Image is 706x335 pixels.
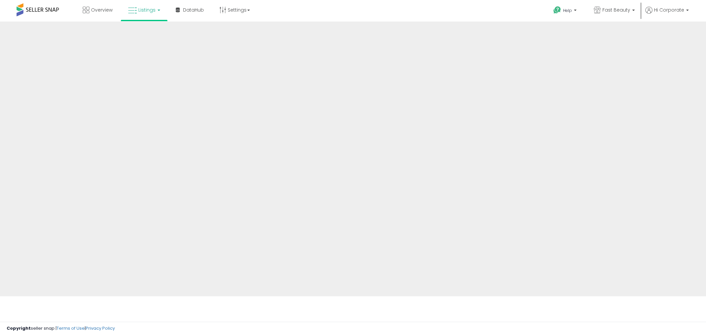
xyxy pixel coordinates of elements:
span: Fast Beauty [602,7,630,13]
span: Overview [91,7,113,13]
a: Hi Corporate [645,7,689,22]
span: Listings [138,7,156,13]
span: Help [563,8,572,13]
span: Hi Corporate [654,7,684,13]
i: Get Help [553,6,561,14]
a: Help [548,1,583,22]
span: DataHub [183,7,204,13]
